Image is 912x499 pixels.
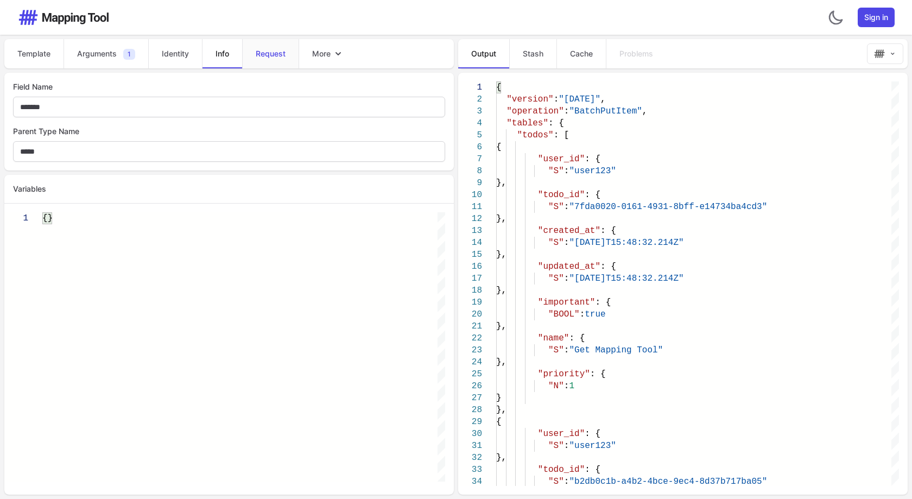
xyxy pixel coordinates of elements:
[564,441,569,451] span: :
[538,369,590,379] span: "priority"
[590,369,606,379] span: : {
[496,142,502,152] span: {
[559,94,600,104] span: "[DATE]"
[548,238,564,248] span: "S"
[123,49,135,60] span: 1
[580,309,585,319] span: :
[216,48,229,59] span: Info
[585,465,600,475] span: : {
[496,393,502,403] span: }
[642,106,648,116] span: ,
[858,8,895,27] a: Sign in
[458,213,482,225] div: 12
[569,441,616,451] span: "user123"
[496,321,506,331] span: },
[458,153,482,165] div: 7
[458,141,482,153] div: 6
[569,381,574,391] span: 1
[538,298,596,307] span: "important"
[496,250,506,260] span: },
[458,344,482,356] div: 23
[538,226,600,236] span: "created_at"
[496,405,506,415] span: },
[538,190,585,200] span: "todo_id"
[458,237,482,249] div: 14
[496,178,506,188] span: },
[496,453,506,463] span: },
[548,441,564,451] span: "S"
[564,202,569,212] span: :
[77,48,117,59] span: Arguments
[458,105,482,117] div: 3
[458,296,482,308] div: 19
[458,117,482,129] div: 4
[458,308,482,320] div: 20
[619,48,653,59] span: Problems
[458,404,482,416] div: 28
[569,166,616,176] span: "user123"
[569,202,767,212] span: "7fda0020-0161-4931-8bff-e14734ba4cd3"
[17,9,110,26] img: Mapping Tool
[458,225,482,237] div: 13
[538,429,585,439] span: "user_id"
[162,48,189,59] span: Identity
[458,165,482,177] div: 8
[458,416,482,428] div: 29
[17,48,50,59] span: Template
[538,154,585,164] span: "user_id"
[600,226,616,236] span: : {
[496,83,502,92] span: {
[471,48,496,59] span: Output
[564,381,569,391] span: :
[4,212,28,224] div: 1
[569,345,663,355] span: "Get Mapping Tool"
[523,48,543,59] span: Stash
[595,298,611,307] span: : {
[458,464,482,476] div: 33
[458,380,482,392] div: 26
[564,106,569,116] span: :
[496,286,506,295] span: },
[548,274,564,283] span: "S"
[256,48,286,59] span: Request
[458,332,482,344] div: 22
[299,40,357,68] button: More
[4,39,454,68] nav: Tabs
[458,39,863,68] nav: Tabs
[13,126,79,137] span: Parent Type Name
[569,106,642,116] span: "BatchPutItem"
[538,465,585,475] span: "todo_id"
[458,249,482,261] div: 15
[4,175,454,204] div: Variables
[600,94,606,104] span: ,
[458,285,482,296] div: 18
[548,202,564,212] span: "S"
[570,48,593,59] span: Cache
[458,189,482,201] div: 10
[506,94,553,104] span: "version"
[874,48,885,59] img: Mapping Tool
[13,81,53,92] span: Field Name
[554,94,559,104] span: :
[569,274,683,283] span: "[DATE]T15:48:32.214Z"
[458,320,482,332] div: 21
[458,81,482,93] div: 1
[538,333,569,343] span: "name"
[458,452,482,464] div: 32
[496,357,506,367] span: },
[458,93,482,105] div: 2
[585,154,600,164] span: : {
[42,213,53,223] span: {}
[564,238,569,248] span: :
[554,130,569,140] span: : [
[506,118,548,128] span: "tables"
[867,43,903,64] button: Mapping Tool
[548,118,564,128] span: : {
[548,345,564,355] span: "S"
[600,262,616,271] span: : {
[312,48,331,59] span: More
[458,356,482,368] div: 24
[569,477,767,487] span: "b2db0c1b-a4b2-4bce-9ec4-8d37b717ba05"
[585,309,605,319] span: true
